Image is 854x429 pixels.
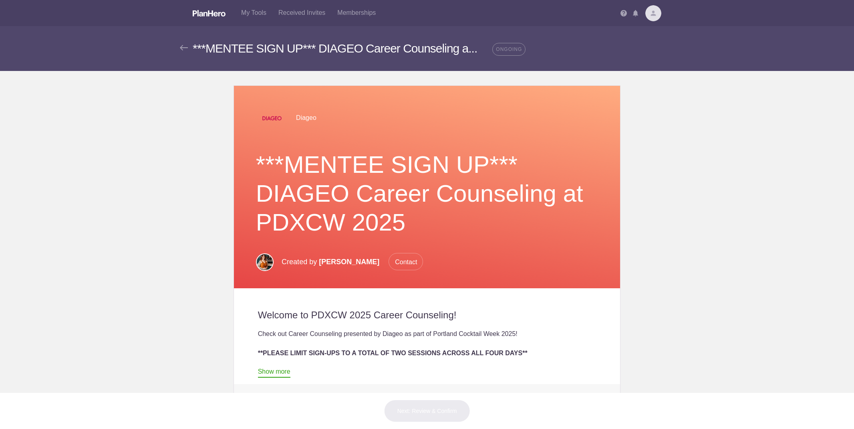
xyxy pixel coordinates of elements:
h2: Welcome to PDXCW 2025 Career Counseling! [258,309,596,321]
span: ONGOING [492,43,526,56]
span: ***MENTEE SIGN UP*** DIAGEO Career Counseling a... [193,42,477,55]
p: Created by [282,253,423,271]
img: Help icon [620,10,627,16]
h1: ***MENTEE SIGN UP*** DIAGEO Career Counseling at PDXCW 2025 [256,150,598,237]
img: Logo white planhero [193,10,226,16]
div: Check out Career Counseling presented by Diageo as part of Portland Cocktail Week 2025! [258,329,596,339]
strong: **PLEASE LIMIT SIGN-UPS TO A TOTAL OF TWO SESSIONS ACROSS ALL FOUR DAYS** [258,350,528,356]
img: Back arrow gray [180,45,188,51]
div: We are trying to accommodate as many folks as possible to get the opportunity to connect with a m... [258,358,596,377]
a: Show more [258,368,290,378]
img: Untitled design [256,102,288,134]
img: Davatar [645,5,661,21]
button: Next: Review & Confirm [384,400,470,422]
span: Contact [389,253,423,270]
span: [PERSON_NAME] [319,258,379,266]
img: Headshot 2023.1 [256,253,274,271]
div: Diageo [256,102,598,134]
img: Notifications [633,10,638,16]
